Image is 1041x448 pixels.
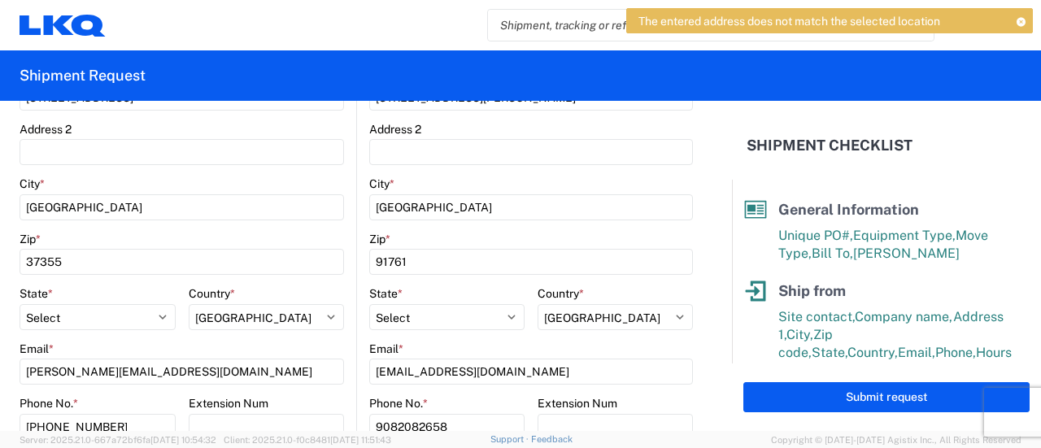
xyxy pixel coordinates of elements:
[771,433,1021,447] span: Copyright © [DATE]-[DATE] Agistix Inc., All Rights Reserved
[20,122,72,137] label: Address 2
[20,66,146,85] h2: Shipment Request
[898,345,935,360] span: Email,
[538,286,584,301] label: Country
[778,309,855,324] span: Site contact,
[531,434,573,444] a: Feedback
[369,341,403,356] label: Email
[855,309,953,324] span: Company name,
[812,345,847,360] span: State,
[538,396,617,411] label: Extension Num
[20,176,45,191] label: City
[189,286,235,301] label: Country
[330,435,391,445] span: [DATE] 11:51:43
[847,345,898,360] span: Country,
[743,382,1030,412] button: Submit request
[778,228,853,243] span: Unique PO#,
[853,246,960,261] span: [PERSON_NAME]
[369,122,421,137] label: Address 2
[778,201,919,218] span: General Information
[786,327,813,342] span: City,
[189,396,268,411] label: Extension Num
[638,14,940,28] span: The entered address does not match the selected location
[20,341,54,356] label: Email
[369,232,390,246] label: Zip
[20,396,78,411] label: Phone No.
[488,10,909,41] input: Shipment, tracking or reference number
[810,363,861,378] span: Hours to
[812,246,853,261] span: Bill To,
[935,345,976,360] span: Phone,
[747,136,913,155] h2: Shipment Checklist
[20,286,53,301] label: State
[853,228,956,243] span: Equipment Type,
[150,435,216,445] span: [DATE] 10:54:32
[369,286,403,301] label: State
[490,434,531,444] a: Support
[778,282,846,299] span: Ship from
[369,176,394,191] label: City
[369,396,428,411] label: Phone No.
[20,232,41,246] label: Zip
[20,435,216,445] span: Server: 2025.21.0-667a72bf6fa
[224,435,391,445] span: Client: 2025.21.0-f0c8481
